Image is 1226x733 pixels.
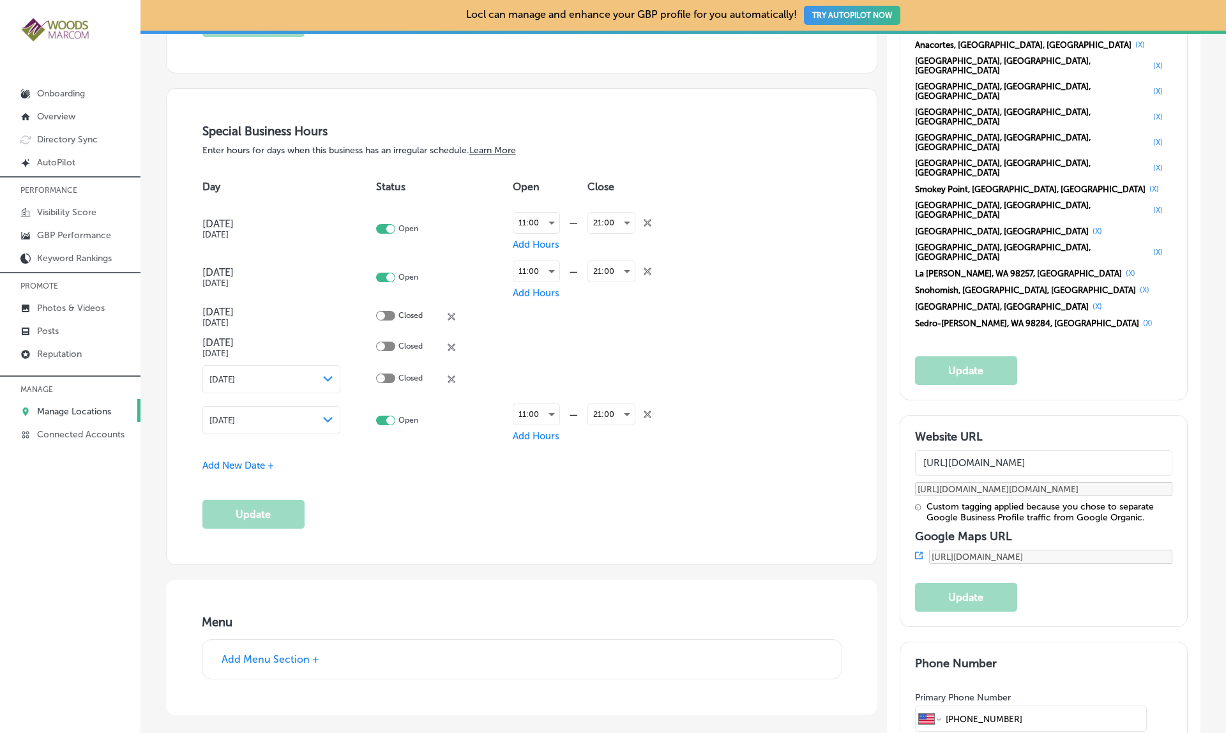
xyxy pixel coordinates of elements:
h5: [DATE] [202,230,341,239]
p: Closed [398,342,423,354]
span: [GEOGRAPHIC_DATA], [GEOGRAPHIC_DATA], [GEOGRAPHIC_DATA] [915,158,1149,178]
h3: Google Maps URL [915,529,1173,543]
h4: [DATE] [202,218,341,230]
h3: Phone Number [915,656,1173,670]
span: [GEOGRAPHIC_DATA], [GEOGRAPHIC_DATA], [GEOGRAPHIC_DATA] [915,133,1149,152]
span: Add Hours [513,287,559,299]
span: [GEOGRAPHIC_DATA], [GEOGRAPHIC_DATA], [GEOGRAPHIC_DATA] [915,200,1149,220]
div: 21:00 [588,261,635,282]
label: Primary Phone Number [915,692,1011,703]
span: Sedro-[PERSON_NAME], WA 98284, [GEOGRAPHIC_DATA] [915,319,1139,328]
p: Open [398,273,418,282]
th: Open [513,169,587,204]
div: 11:00 [513,404,559,425]
span: La [PERSON_NAME], WA 98257, [GEOGRAPHIC_DATA] [915,269,1122,278]
span: Snohomish, [GEOGRAPHIC_DATA], [GEOGRAPHIC_DATA] [915,285,1136,295]
input: Phone number [944,706,1143,730]
button: (X) [1089,301,1106,312]
div: — [560,409,587,421]
span: [GEOGRAPHIC_DATA], [GEOGRAPHIC_DATA] [915,227,1089,236]
button: (X) [1149,112,1167,122]
p: GBP Performance [37,230,111,241]
p: Closed [398,374,423,386]
p: Onboarding [37,88,85,99]
button: (X) [1089,226,1106,236]
h4: [DATE] [202,306,341,318]
p: Overview [37,111,75,122]
span: Add New Date + [202,460,274,471]
h5: [DATE] [202,318,341,328]
p: AutoPilot [37,157,75,168]
h4: [DATE] [202,336,341,349]
p: Directory Sync [37,134,98,145]
img: 4a29b66a-e5ec-43cd-850c-b989ed1601aaLogo_Horizontal_BerryOlive_1000.jpg [20,17,91,43]
p: Open [398,224,418,234]
button: (X) [1149,205,1167,215]
span: Add Hours [513,430,559,442]
p: Visibility Score [37,207,96,218]
button: (X) [1149,247,1167,257]
p: Connected Accounts [37,429,125,440]
button: (X) [1136,285,1153,295]
span: [GEOGRAPHIC_DATA], [GEOGRAPHIC_DATA], [GEOGRAPHIC_DATA] [915,56,1149,75]
p: Reputation [37,349,82,359]
span: [GEOGRAPHIC_DATA], [GEOGRAPHIC_DATA], [GEOGRAPHIC_DATA] [915,243,1149,262]
p: Closed [398,311,423,323]
p: Photos & Videos [37,303,105,314]
h3: Special Business Hours [202,124,842,139]
button: TRY AUTOPILOT NOW [804,6,900,25]
h5: [DATE] [202,278,341,288]
h3: Website URL [915,430,1173,444]
span: [GEOGRAPHIC_DATA], [GEOGRAPHIC_DATA] [915,302,1089,312]
span: [DATE] [209,375,235,384]
th: Close [587,169,682,204]
button: (X) [1122,268,1139,278]
button: (X) [1139,318,1156,328]
button: (X) [1131,40,1149,50]
a: Learn More [469,145,516,156]
button: Update [915,583,1017,612]
input: Add Location Website [915,450,1173,476]
h5: [DATE] [202,349,341,358]
button: (X) [1149,86,1167,96]
span: Smokey Point, [GEOGRAPHIC_DATA], [GEOGRAPHIC_DATA] [915,185,1146,194]
div: 11:00 [513,261,559,282]
span: [GEOGRAPHIC_DATA], [GEOGRAPHIC_DATA], [GEOGRAPHIC_DATA] [915,107,1149,126]
span: Add Hours [513,239,559,250]
th: Day [202,169,377,204]
p: Posts [37,326,59,336]
button: Update [202,500,305,529]
span: [GEOGRAPHIC_DATA], [GEOGRAPHIC_DATA], [GEOGRAPHIC_DATA] [915,82,1149,101]
div: 21:00 [588,213,635,233]
div: Custom tagging applied because you chose to separate Google Business Profile traffic from Google ... [927,501,1173,523]
th: Status [376,169,513,204]
p: Manage Locations [37,406,111,417]
button: Update [915,356,1017,385]
button: (X) [1149,61,1167,71]
div: 11:00 [513,213,559,233]
button: (X) [1149,163,1167,173]
h4: [DATE] [202,266,341,278]
button: Add Menu Section + [218,653,323,666]
p: Keyword Rankings [37,253,112,264]
div: 21:00 [588,404,635,425]
p: Enter hours for days when this business has an irregular schedule. [202,145,842,156]
div: — [560,217,587,229]
button: (X) [1149,137,1167,147]
div: — [560,266,587,278]
h3: Menu [202,615,842,630]
span: Anacortes, [GEOGRAPHIC_DATA], [GEOGRAPHIC_DATA] [915,40,1131,50]
button: (X) [1146,184,1163,194]
p: Open [398,416,418,425]
span: [DATE] [209,416,235,425]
